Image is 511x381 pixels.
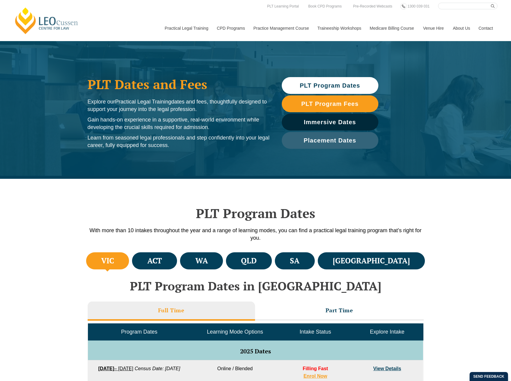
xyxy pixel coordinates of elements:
[85,279,427,292] h2: PLT Program Dates in [GEOGRAPHIC_DATA]
[147,256,162,266] h4: ACT
[352,3,394,10] a: Pre-Recorded Webcasts
[115,99,171,105] span: Practical Legal Training
[160,15,212,41] a: Practical Legal Training
[98,366,133,371] a: [DATE]– [DATE]
[365,15,419,41] a: Medicare Billing Course
[158,307,185,314] h3: Full Time
[313,15,365,41] a: Traineeship Workshops
[300,82,360,88] span: PLT Program Dates
[299,329,331,335] span: Intake Status
[14,7,80,35] a: [PERSON_NAME] Centre for Law
[448,15,474,41] a: About Us
[282,77,378,94] a: PLT Program Dates
[282,95,378,112] a: PLT Program Fees
[406,3,431,10] a: 1300 039 031
[85,227,427,242] p: With more than 10 intakes throughout the year and a range of learning modes, you can find a pract...
[212,15,249,41] a: CPD Programs
[370,329,404,335] span: Explore Intake
[195,256,208,266] h4: WA
[290,256,299,266] h4: SA
[88,116,270,131] p: Gain hands-on experience in a supportive, real-world environment while developing the crucial ski...
[407,4,429,8] span: 1300 039 031
[282,132,378,149] a: Placement Dates
[101,256,114,266] h4: VIC
[282,114,378,130] a: Immersive Dates
[307,3,343,10] a: Book CPD Programs
[471,341,496,366] iframe: LiveChat chat widget
[241,256,257,266] h4: QLD
[333,256,410,266] h4: [GEOGRAPHIC_DATA]
[207,329,263,335] span: Learning Mode Options
[419,15,448,41] a: Venue Hire
[373,366,401,371] a: View Details
[303,373,327,379] a: Enrol Now
[474,15,497,41] a: Contact
[304,137,356,143] span: Placement Dates
[135,366,180,371] em: Census Date: [DATE]
[249,15,313,41] a: Practice Management Course
[266,3,300,10] a: PLT Learning Portal
[85,206,427,221] h2: PLT Program Dates
[88,134,270,149] p: Learn from seasoned legal professionals and step confidently into your legal career, fully equipp...
[326,307,353,314] h3: Part Time
[88,98,270,113] p: Explore our dates and fees, thoughtfully designed to support your journey into the legal profession.
[121,329,157,335] span: Program Dates
[88,77,270,92] h1: PLT Dates and Fees
[303,366,328,371] span: Filling Fast
[240,347,271,355] span: 2025 Dates
[301,101,359,107] span: PLT Program Fees
[98,366,114,371] strong: [DATE]
[304,119,356,125] span: Immersive Dates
